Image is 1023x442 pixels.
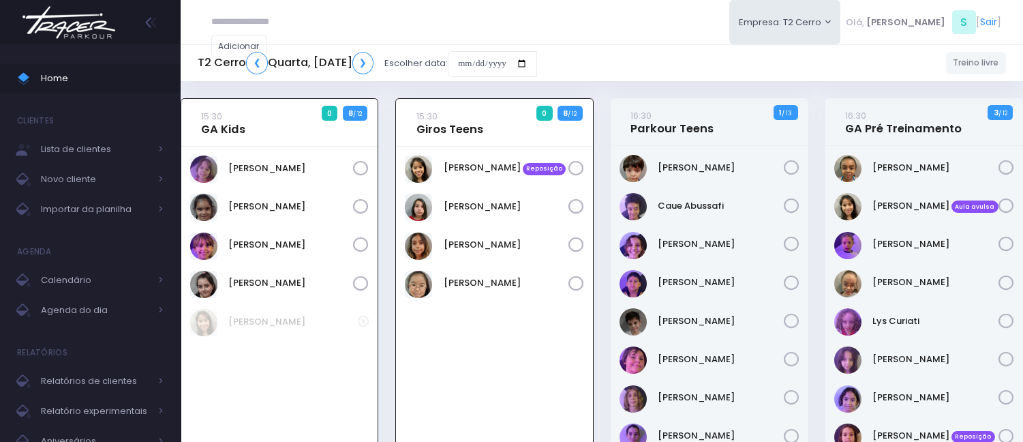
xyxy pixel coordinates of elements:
h4: Relatórios [17,339,67,366]
strong: 8 [348,108,353,119]
img: Catharina Morais Ablas [834,193,861,220]
a: Treino livre [946,52,1007,74]
span: 0 [536,106,553,121]
small: / 12 [998,109,1007,117]
img: Estela Nunes catto [620,232,647,259]
a: [PERSON_NAME] [658,353,784,366]
span: Home [41,70,164,87]
img: Julia Pacheco Duarte [834,270,861,297]
a: [PERSON_NAME] [228,276,353,290]
small: / 13 [782,109,792,117]
div: Escolher data: [198,48,537,79]
span: Relatórios de clientes [41,372,150,390]
a: [PERSON_NAME] [228,315,358,329]
a: [PERSON_NAME] [658,391,784,404]
span: Calendário [41,271,150,289]
img: Catharina Morais Ablas [190,309,217,336]
a: [PERSON_NAME] [872,353,998,366]
span: Reposição [523,163,566,175]
span: Importar da planilha [41,201,150,218]
img: Marina Winck Arantes [405,233,432,260]
a: [PERSON_NAME] [658,314,784,328]
img: Maria Luísa lana lewin [834,347,861,374]
img: Luana Beggs [405,194,432,221]
strong: 8 [563,108,568,119]
a: [PERSON_NAME] [444,276,568,290]
a: [PERSON_NAME] [872,276,998,289]
a: [PERSON_NAME] Reposição [444,161,568,175]
span: Olá, [846,16,864,29]
a: [PERSON_NAME] [872,161,998,175]
a: [PERSON_NAME] [444,238,568,252]
small: 16:30 [845,109,866,122]
a: [PERSON_NAME] [658,161,784,175]
img: Caue Abussafi [620,193,647,220]
span: Agenda do dia [41,301,150,319]
a: 15:30GA Kids [201,109,245,136]
a: Adicionar [211,35,267,57]
strong: 1 [779,107,782,118]
img: Amora vizer cerqueira [190,156,217,183]
img: Catharina Morais Ablas [405,156,432,183]
a: Caue Abussafi [658,199,784,213]
div: [ ] [840,7,1006,38]
img: Gabriel Leão [620,347,647,374]
img: João Bernardes [620,385,647,413]
a: [PERSON_NAME] Aula avulsa [872,199,998,213]
a: [PERSON_NAME] [658,276,784,289]
a: [PERSON_NAME] [872,391,998,404]
a: [PERSON_NAME] [228,200,353,213]
img: Felipe Jorge Bittar Sousa [620,270,647,297]
img: Caroline Pacheco Duarte [834,155,861,182]
img: Gabriel Amaral Alves [620,308,647,336]
img: Antônio Martins Marques [620,155,647,182]
a: Sair [980,15,997,29]
img: LAURA DA SILVA BORGES [190,194,217,221]
h4: Clientes [17,107,54,134]
a: [PERSON_NAME] [444,200,568,213]
a: 16:30Parkour Teens [630,108,714,136]
small: 15:30 [416,110,438,123]
small: / 12 [353,110,362,118]
small: 15:30 [201,110,222,123]
small: / 12 [568,110,577,118]
span: 0 [322,106,338,121]
a: 16:30GA Pré Treinamento [845,108,962,136]
h4: Agenda [17,238,52,265]
span: Lista de clientes [41,141,150,158]
img: Lys Curiati [834,308,861,336]
span: Aula avulsa [951,201,998,213]
small: 16:30 [630,109,652,122]
span: [PERSON_NAME] [866,16,945,29]
a: Lys Curiati [872,314,998,328]
img: Valentina Relvas Souza [190,271,217,298]
a: 15:30Giros Teens [416,109,483,136]
strong: 3 [994,107,998,118]
a: [PERSON_NAME] [228,162,353,175]
span: Novo cliente [41,171,150,188]
a: [PERSON_NAME] [228,238,353,252]
img: Martina Bertoluci [190,233,217,260]
a: ❯ [352,52,374,74]
a: [PERSON_NAME] [658,237,784,251]
span: S [952,10,976,34]
span: Relatório experimentais [41,402,150,420]
img: Natália Mie Sunami [405,271,432,298]
a: [PERSON_NAME] [872,237,998,251]
img: Rafaela Matos [834,385,861,413]
img: Isabella Rodrigues Tavares [834,232,861,259]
